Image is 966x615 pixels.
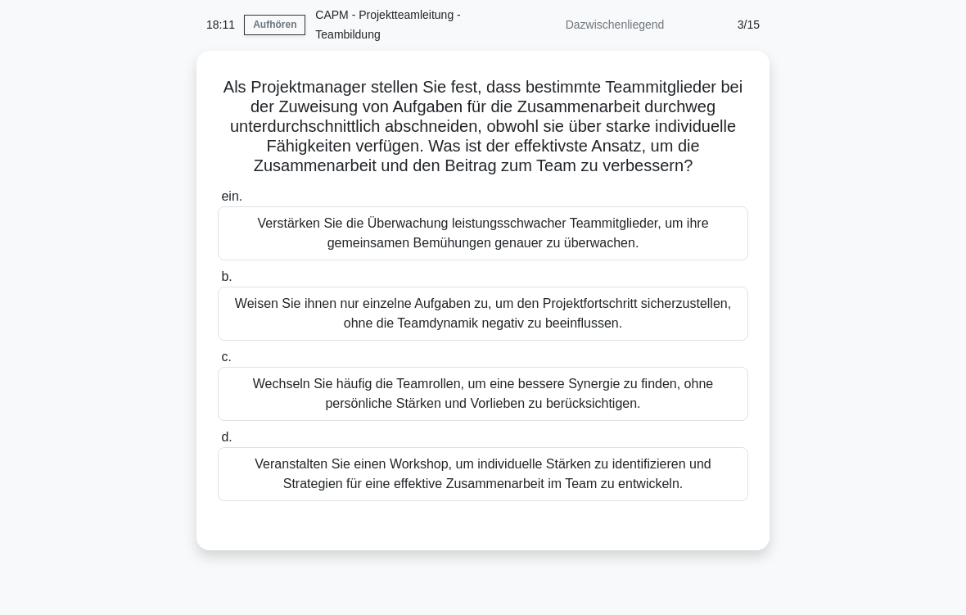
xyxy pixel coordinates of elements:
div: Dazwischenliegend [530,8,674,41]
div: 3/15 [674,8,770,41]
span: d. [221,430,232,444]
div: 18:11 [196,8,244,41]
div: Wechseln Sie häufig die Teamrollen, um eine bessere Synergie zu finden, ohne persönliche Stärken ... [218,367,748,421]
div: Weisen Sie ihnen nur einzelne Aufgaben zu, um den Projektfortschritt sicherzustellen, ohne die Te... [218,287,748,341]
div: Veranstalten Sie einen Workshop, um individuelle Stärken zu identifizieren und Strategien für ein... [218,447,748,501]
span: b. [221,269,232,283]
span: c. [221,350,231,364]
font: Als Projektmanager stellen Sie fest, dass bestimmte Teammitglieder bei der Zuweisung von Aufgaben... [223,78,743,174]
div: Verstärken Sie die Überwachung leistungsschwacher Teammitglieder, um ihre gemeinsamen Bemühungen ... [218,206,748,260]
a: Aufhören [244,15,305,35]
span: ein. [221,189,242,203]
